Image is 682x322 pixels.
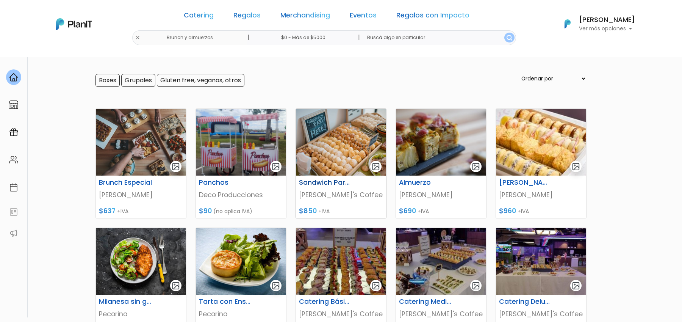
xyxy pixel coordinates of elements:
[99,206,116,215] span: $637
[396,12,469,21] a: Regalos con Impacto
[358,33,360,42] p: |
[116,114,129,123] i: insert_emoticon
[194,298,257,306] h6: Tarta con Ensalada
[294,179,357,187] h6: Sandwich Party Self Service
[572,281,580,290] img: gallery-light
[9,128,18,137] img: campaigns-02234683943229c281be62815700db0a1741e53638e28bf9629b52c665b00959.svg
[199,206,212,215] span: $90
[94,179,156,187] h6: Brunch Especial
[247,33,249,42] p: |
[496,109,586,176] img: thumb_miti_miti_v2.jpeg
[56,18,92,30] img: PlanIt Logo
[394,179,457,187] h6: Almuerzo
[496,108,587,218] a: gallery-light [PERSON_NAME] [PERSON_NAME] $960 +IVA
[9,155,18,164] img: people-662611757002400ad9ed0e3c099ab2801c6687ba6c219adb57efc949bc21e19d.svg
[472,281,480,290] img: gallery-light
[396,108,486,218] a: gallery-light Almuerzo [PERSON_NAME] $690 +IVA
[76,46,91,61] span: J
[135,35,140,40] img: close-6986928ebcb1d6c9903e3b54e860dbc4d054630f23adef3a32610726dff6a82b.svg
[494,179,557,187] h6: [PERSON_NAME]
[9,73,18,82] img: home-e721727adea9d79c4d83392d1f703f7f8bce08238fde08b1acbfd93340b81755.svg
[318,207,330,215] span: +IVA
[299,309,383,319] p: [PERSON_NAME]'s Coffee
[496,228,586,295] img: thumb_valentinos-globant__1_.jpg
[94,298,156,306] h6: Milanesa sin gluten
[361,30,516,45] input: Buscá algo en particular..
[27,61,48,68] strong: PLAN IT
[117,58,129,69] i: keyboard_arrow_down
[396,109,486,176] img: thumb_image00039__1_.jpeg
[418,207,429,215] span: +IVA
[213,207,252,215] span: (no aplica IVA)
[499,206,516,215] span: $960
[472,162,480,171] img: gallery-light
[196,108,286,218] a: gallery-light Panchos Deco Producciones $90 (no aplica IVA)
[296,228,386,295] img: thumb_valentinos-globant__6_.jpg
[9,229,18,238] img: partners-52edf745621dab592f3b2c58e3bca9d71375a7ef29c3b500c9f145b62cc070d4.svg
[129,114,144,123] i: send
[99,190,183,200] p: [PERSON_NAME]
[572,162,580,171] img: gallery-light
[499,190,583,200] p: [PERSON_NAME]
[555,14,635,34] button: PlanIt Logo [PERSON_NAME] Ver más opciones
[296,109,386,176] img: thumb_Cateringg.jpg
[494,298,557,306] h6: Catering Deluxe
[272,162,280,171] img: gallery-light
[579,26,635,31] p: Ver más opciones
[194,179,257,187] h6: Panchos
[394,298,457,306] h6: Catering Medium
[372,281,380,290] img: gallery-light
[184,12,214,21] a: Catering
[399,309,483,319] p: [PERSON_NAME]'s Coffee
[9,100,18,109] img: marketplace-4ceaa7011d94191e9ded77b95e3339b90024bf715f7c57f8cf31f2d8c509eaba.svg
[199,190,283,200] p: Deco Producciones
[299,190,383,200] p: [PERSON_NAME]'s Coffee
[95,108,186,218] a: gallery-light Brunch Especial [PERSON_NAME] $637 +IVA
[121,74,155,87] input: Grupales
[172,281,180,290] img: gallery-light
[20,53,133,101] div: PLAN IT Ya probaste PlanitGO? Vas a poder automatizarlas acciones de todo el año. Escribinos para...
[272,281,280,290] img: gallery-light
[579,17,635,24] h6: [PERSON_NAME]
[399,206,416,215] span: $690
[296,108,386,218] a: gallery-light Sandwich Party Self Service [PERSON_NAME]'s Coffee $850 +IVA
[396,228,486,295] img: thumb_valentinos-globant__3_.jpg
[69,38,84,53] img: user_d58e13f531133c46cb30575f4d864daf.jpeg
[199,309,283,319] p: Pecorino
[559,16,576,32] img: PlanIt Logo
[233,12,261,21] a: Regalos
[9,183,18,192] img: calendar-87d922413cdce8b2cf7b7f5f62616a5cf9e4887200fb71536465627b3292af00.svg
[96,228,186,295] img: thumb_istockphoto-1215447244-612x612.jpg
[27,70,127,95] p: Ya probaste PlanitGO? Vas a poder automatizarlas acciones de todo el año. Escribinos para saber más!
[39,115,116,123] span: ¡Escríbenos!
[99,309,183,319] p: Pecorino
[61,46,76,61] img: user_04fe99587a33b9844688ac17b531be2b.png
[372,162,380,171] img: gallery-light
[280,12,330,21] a: Merchandising
[157,74,244,87] input: Gluten free, veganos, otros
[399,190,483,200] p: [PERSON_NAME]
[499,309,583,319] p: [PERSON_NAME]'s Coffee
[518,207,529,215] span: +IVA
[196,109,286,176] img: thumb_Captura_de_pantalla_2025-05-05_113950.png
[196,228,286,295] img: thumb_istockphoto-1194881905-612x612.jpg
[117,207,128,215] span: +IVA
[299,206,317,215] span: $850
[507,35,512,41] img: search_button-432b6d5273f82d61273b3651a40e1bd1b912527efae98b1b7a1b2c0702e16a8d.svg
[350,12,377,21] a: Eventos
[20,46,133,61] div: J
[96,109,186,176] img: thumb_image00028__2_.jpeg
[95,74,120,87] input: Boxes
[294,298,357,306] h6: Catering Básico
[172,162,180,171] img: gallery-light
[9,207,18,217] img: feedback-78b5a0c8f98aac82b08bfc38622c3050aee476f2c9584af64705fc4e61158814.svg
